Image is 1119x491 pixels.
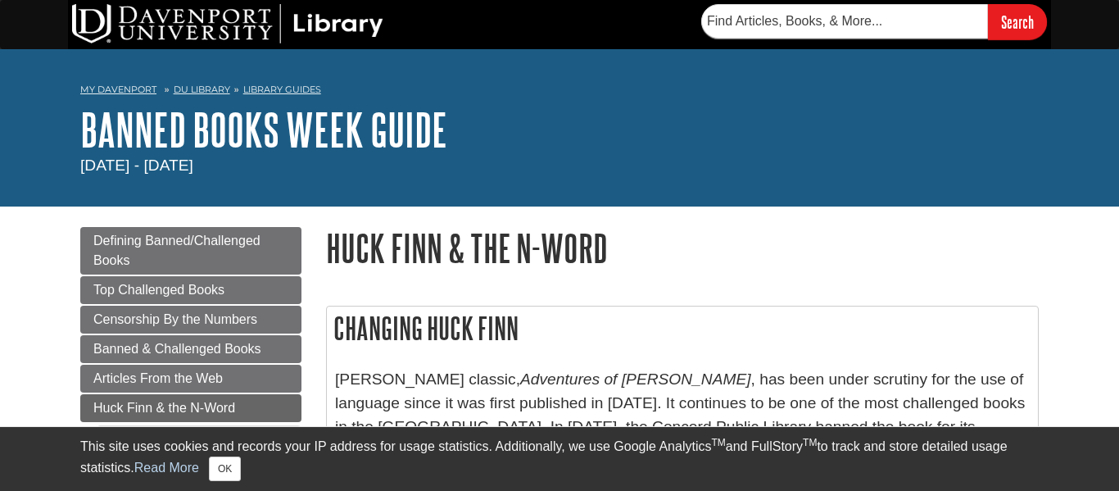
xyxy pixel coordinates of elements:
[134,461,199,475] a: Read More
[326,227,1039,269] h1: Huck Finn & the N-Word
[701,4,1047,39] form: Searches DU Library's articles, books, and more
[80,157,193,174] span: [DATE] - [DATE]
[93,371,223,385] span: Articles From the Web
[93,342,261,356] span: Banned & Challenged Books
[520,371,751,388] em: Adventures of [PERSON_NAME]
[93,234,260,267] span: Defining Banned/Challenged Books
[209,457,241,481] button: Close
[80,276,301,304] a: Top Challenged Books
[80,306,301,334] a: Censorship By the Numbers
[80,227,301,275] a: Defining Banned/Challenged Books
[711,437,725,448] sup: TM
[80,227,301,488] div: Guide Page Menu
[93,283,224,297] span: Top Challenged Books
[93,401,235,415] span: Huck Finn & the N-Word
[80,79,1039,105] nav: breadcrumb
[988,4,1047,39] input: Search
[80,437,1039,481] div: This site uses cookies and records your IP address for usage statistics. Additionally, we use Goo...
[80,104,447,155] a: Banned Books Week Guide
[80,365,301,393] a: Articles From the Web
[701,4,988,39] input: Find Articles, Books, & More...
[174,84,230,95] a: DU Library
[72,4,383,43] img: DU Library
[80,394,301,422] a: Huck Finn & the N-Word
[243,84,321,95] a: Library Guides
[327,307,1038,350] h2: Changing Huck Finn
[803,437,817,448] sup: TM
[80,83,156,97] a: My Davenport
[93,312,257,326] span: Censorship By the Numbers
[80,335,301,363] a: Banned & Challenged Books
